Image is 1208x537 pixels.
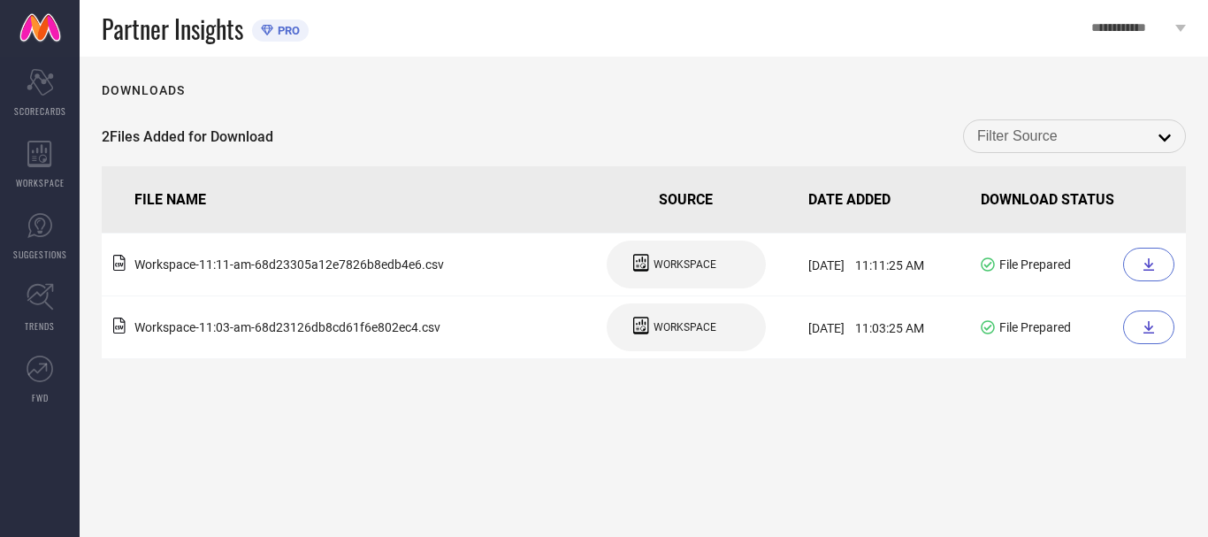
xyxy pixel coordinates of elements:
a: Download [1123,248,1179,281]
span: WORKSPACE [16,176,65,189]
span: PRO [273,24,300,37]
span: SCORECARDS [14,104,66,118]
span: [DATE] 11:03:25 AM [808,321,924,335]
span: WORKSPACE [654,321,716,334]
th: SOURCE [571,166,801,234]
span: 2 Files Added for Download [102,128,273,145]
span: FWD [32,391,49,404]
span: File Prepared [999,320,1071,334]
h1: Downloads [102,83,185,97]
span: TRENDS [25,319,55,333]
span: Partner Insights [102,11,243,47]
span: [DATE] 11:11:25 AM [808,258,924,272]
th: DOWNLOAD STATUS [974,166,1186,234]
span: WORKSPACE [654,258,716,271]
a: Download [1123,311,1179,344]
th: DATE ADDED [801,166,974,234]
span: Workspace - 11:11-am - 68d23305a12e7826b8edb4e6 .csv [134,257,444,272]
span: File Prepared [999,257,1071,272]
th: FILE NAME [102,166,571,234]
span: Workspace - 11:03-am - 68d23126db8cd61f6e802ec4 .csv [134,320,440,334]
span: SUGGESTIONS [13,248,67,261]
